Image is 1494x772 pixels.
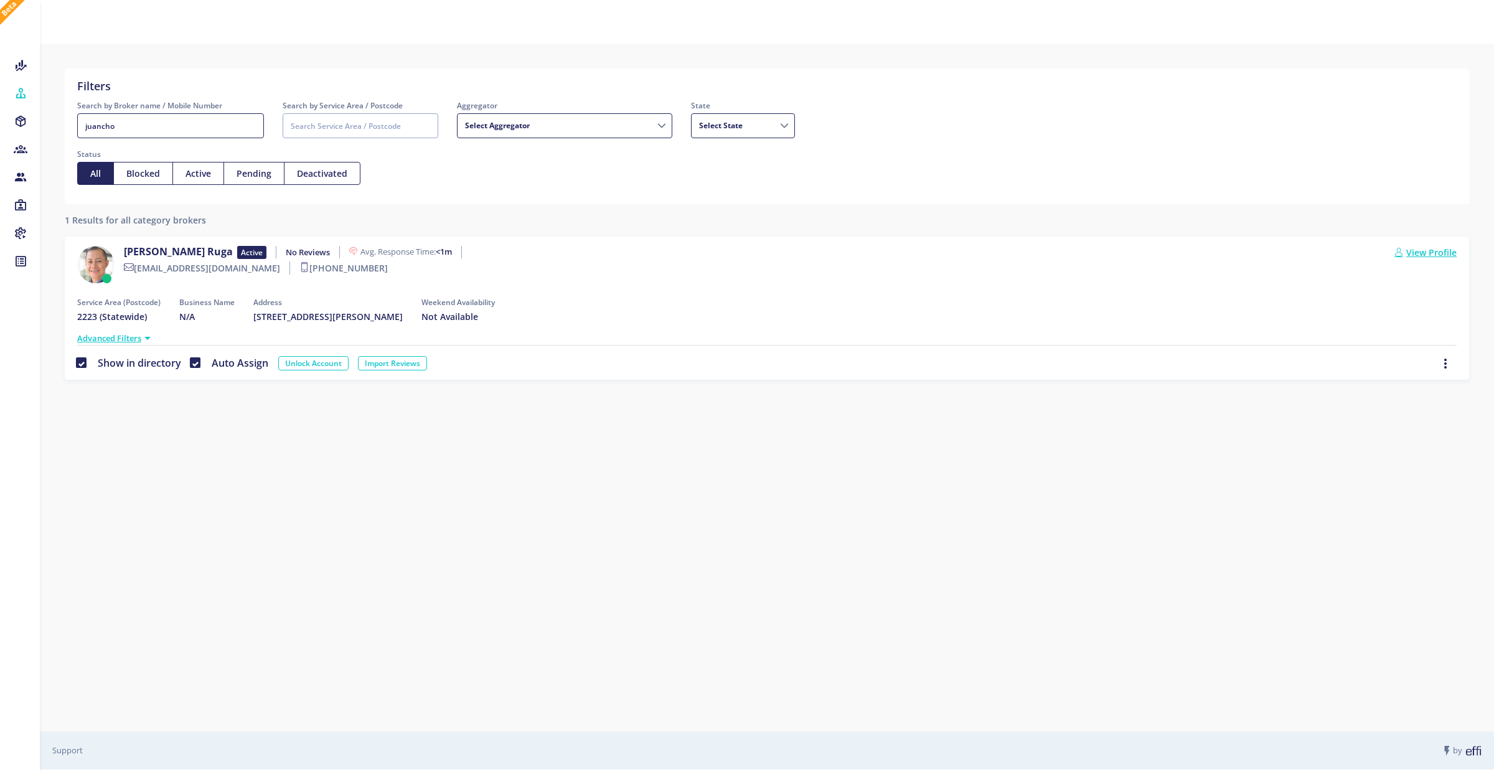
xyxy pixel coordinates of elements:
span: [PERSON_NAME] [124,245,205,258]
label: 1 Results for all category brokers [65,214,206,227]
label: Status [77,148,360,160]
label: Filters [77,78,111,95]
h6: Weekend Availability [421,298,495,307]
label: Auto Assign [207,356,268,370]
label: Search by Service Area / Postcode [283,100,438,111]
label: [EMAIL_ADDRESS][DOMAIN_NAME] [124,261,290,275]
a: Advanced Filters [77,332,141,345]
h5: N/A [179,312,235,322]
h5: Not Available [421,312,495,322]
span: Active [237,246,266,259]
a: Unlock Account [278,356,349,370]
input: Search Broker name / Mobile Number [77,113,264,138]
label: State [691,100,795,111]
img: 578304c2-e3cf-43fb-a665-74e7ebb177e5-638896109877534119.png [77,246,115,283]
h6: Address [253,298,403,307]
label: Show in directory [93,356,181,370]
button: Blocked [113,162,173,185]
h6: Business Name [179,298,235,307]
button: All [77,162,114,185]
h5: [STREET_ADDRESS][PERSON_NAME] [253,312,403,322]
a: Support [52,745,83,756]
label: Search by Broker name / Mobile Number [77,100,264,111]
input: Search Service Area / Postcode [283,113,438,138]
b: <1m [436,246,452,257]
button: Deactivated [284,162,360,185]
b: No Reviews [286,247,330,258]
span: Ruga [207,245,233,258]
a: View Profile [1394,246,1457,259]
label: Aggregator [457,100,672,111]
a: Import Reviews [358,356,427,370]
h6: Service Area (Postcode) [77,298,161,307]
span: by [1441,745,1482,757]
button: Pending [223,162,284,185]
label: Avg. Response Time: [349,246,462,258]
div: Advanced Filters [77,332,1457,345]
h5: 2223 (Statewide) [77,312,161,322]
button: Active [172,162,224,185]
label: [PHONE_NUMBER] [299,261,388,275]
